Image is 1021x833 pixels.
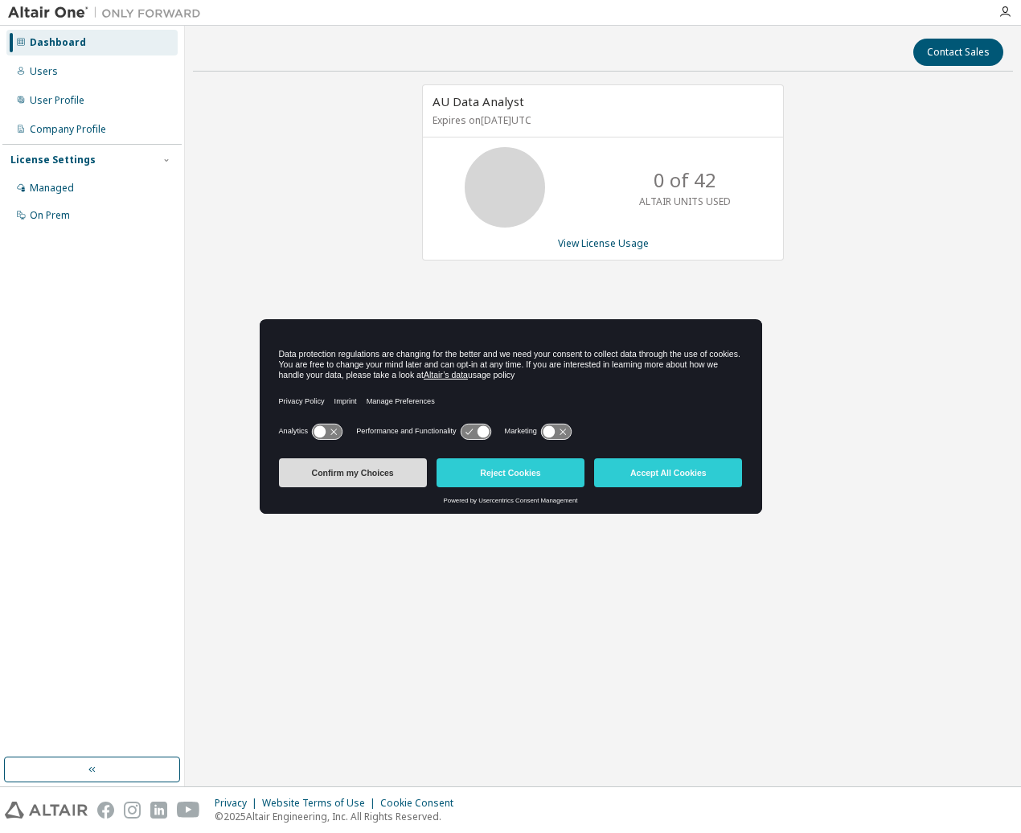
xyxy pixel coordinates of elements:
div: Cookie Consent [380,797,463,810]
img: youtube.svg [177,802,200,819]
button: Contact Sales [913,39,1003,66]
div: Managed [30,182,74,195]
div: Website Terms of Use [262,797,380,810]
div: Company Profile [30,123,106,136]
img: Altair One [8,5,209,21]
img: instagram.svg [124,802,141,819]
img: facebook.svg [97,802,114,819]
span: AU Data Analyst [433,93,524,109]
div: Users [30,65,58,78]
div: On Prem [30,209,70,222]
div: User Profile [30,94,84,107]
div: License Settings [10,154,96,166]
div: Dashboard [30,36,86,49]
p: 0 of 42 [654,166,716,194]
p: ALTAIR UNITS USED [639,195,731,208]
p: Expires on [DATE] UTC [433,113,769,127]
p: © 2025 Altair Engineering, Inc. All Rights Reserved. [215,810,463,823]
img: altair_logo.svg [5,802,88,819]
img: linkedin.svg [150,802,167,819]
a: View License Usage [558,236,649,250]
div: Privacy [215,797,262,810]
